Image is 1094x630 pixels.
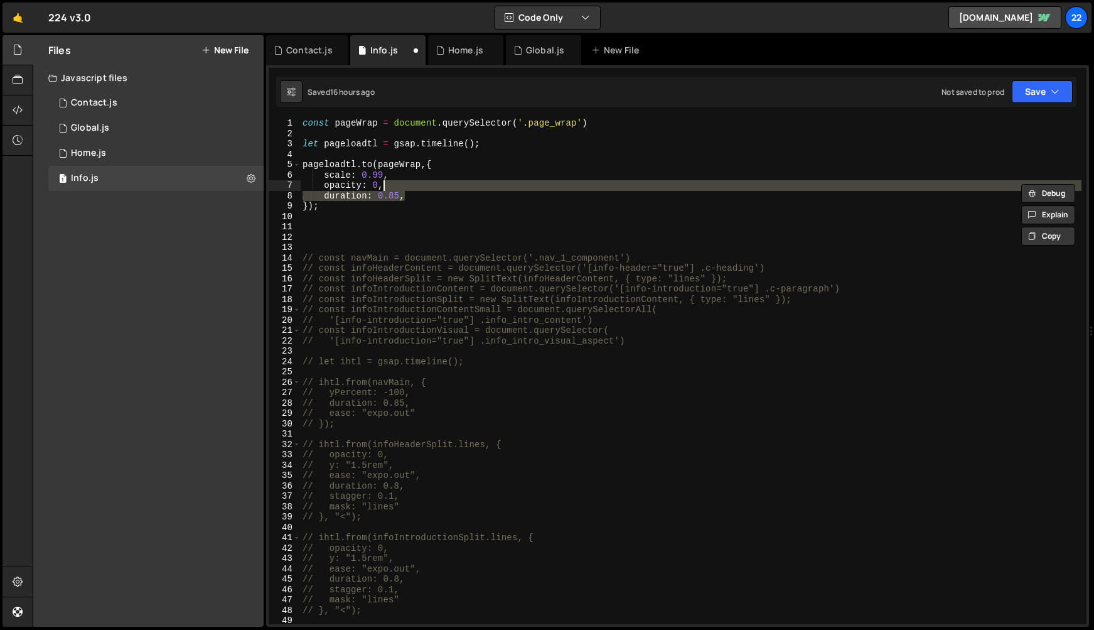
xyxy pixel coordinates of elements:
a: 🤙 [3,3,33,33]
div: 16437/44814.js [48,141,264,166]
div: Global.js [71,122,109,134]
div: 13 [269,242,301,253]
div: Not saved to prod [941,87,1004,97]
button: Debug [1021,184,1075,203]
button: Save [1012,80,1073,103]
div: 46 [269,585,301,595]
a: 22 [1065,6,1088,29]
button: Code Only [495,6,600,29]
div: 16 [269,274,301,285]
div: 16437/44941.js [48,90,264,116]
div: 44 [269,564,301,575]
div: 39 [269,512,301,523]
div: 16437/44524.js [48,116,264,141]
div: 26 [269,377,301,388]
div: 5 [269,160,301,170]
div: 2 [269,129,301,139]
div: 29 [269,408,301,419]
div: 48 [269,606,301,616]
div: 32 [269,440,301,450]
div: 7 [269,180,301,191]
div: 24 [269,357,301,367]
div: 33 [269,450,301,460]
div: 8 [269,191,301,202]
div: 43 [269,553,301,564]
div: 6 [269,170,301,181]
div: Javascript files [33,65,264,90]
div: Home.js [71,148,106,159]
div: 42 [269,543,301,554]
button: New File [201,45,249,55]
div: 22 [269,336,301,347]
div: 49 [269,616,301,626]
div: Info.js [71,173,99,184]
div: 37 [269,491,301,502]
div: Home.js [448,44,483,57]
div: 38 [269,502,301,513]
div: 11 [269,222,301,232]
div: 34 [269,460,301,471]
div: 47 [269,595,301,606]
div: 18 [269,295,301,305]
div: New File [591,44,644,57]
div: 28 [269,398,301,409]
div: 9 [269,201,301,212]
div: Global.js [526,44,564,57]
div: 31 [269,429,301,440]
div: Saved [308,87,375,97]
div: 30 [269,419,301,430]
div: 3 [269,139,301,149]
button: Copy [1021,227,1075,246]
div: 224 v3.0 [48,10,91,25]
div: 10 [269,212,301,222]
div: 14 [269,253,301,264]
div: Contact.js [71,97,117,109]
div: 20 [269,315,301,326]
h2: Files [48,43,71,57]
div: 45 [269,574,301,585]
a: [DOMAIN_NAME] [948,6,1061,29]
div: 36 [269,481,301,492]
div: 19 [269,305,301,315]
div: 12 [269,232,301,243]
div: 35 [269,470,301,481]
div: 16437/44939.js [48,166,264,191]
div: 17 [269,284,301,295]
span: 1 [59,175,67,185]
div: 23 [269,346,301,357]
div: 16 hours ago [330,87,375,97]
div: 27 [269,388,301,398]
div: 21 [269,325,301,336]
div: Info.js [370,44,398,57]
button: Explain [1021,205,1075,224]
div: 41 [269,533,301,543]
div: 4 [269,149,301,160]
div: 40 [269,523,301,533]
div: 25 [269,367,301,377]
div: 1 [269,118,301,129]
div: Contact.js [286,44,333,57]
div: 15 [269,263,301,274]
